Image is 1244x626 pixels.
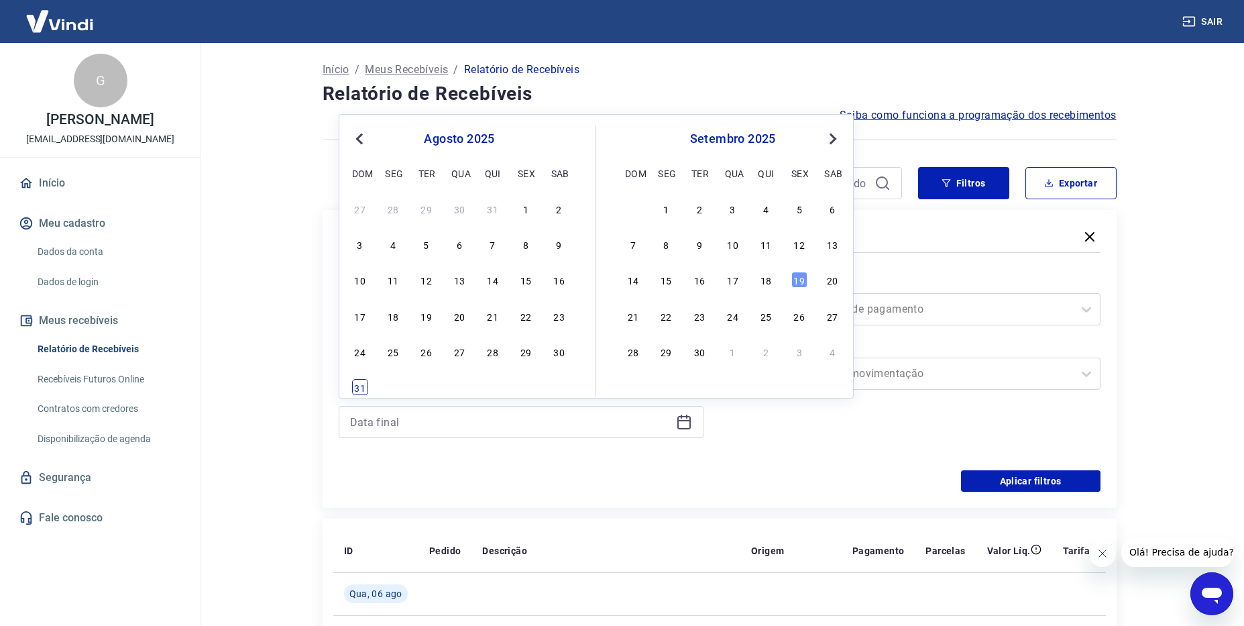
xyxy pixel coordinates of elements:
[485,379,501,395] div: Choose quinta-feira, 4 de setembro de 2025
[758,308,774,324] div: Choose quinta-feira, 25 de setembro de 2025
[625,201,641,217] div: Choose domingo, 31 de agosto de 2025
[464,62,579,78] p: Relatório de Recebíveis
[344,544,353,558] p: ID
[1180,9,1228,34] button: Sair
[485,236,501,252] div: Choose quinta-feira, 7 de agosto de 2025
[987,544,1031,558] p: Valor Líq.
[385,165,401,181] div: seg
[791,344,807,360] div: Choose sexta-feira, 3 de outubro de 2025
[485,344,501,360] div: Choose quinta-feira, 28 de agosto de 2025
[758,236,774,252] div: Choose quinta-feira, 11 de setembro de 2025
[355,62,359,78] p: /
[791,236,807,252] div: Choose sexta-feira, 12 de setembro de 2025
[1121,537,1233,567] iframe: Mensagem da empresa
[352,272,368,288] div: Choose domingo, 10 de agosto de 2025
[352,201,368,217] div: Choose domingo, 27 de julho de 2025
[453,62,458,78] p: /
[758,344,774,360] div: Choose quinta-feira, 2 de outubro de 2025
[791,308,807,324] div: Choose sexta-feira, 26 de setembro de 2025
[352,379,368,395] div: Choose domingo, 31 de agosto de 2025
[852,544,905,558] p: Pagamento
[551,272,567,288] div: Choose sábado, 16 de agosto de 2025
[1190,572,1233,615] iframe: Botão para abrir a janela de mensagens
[518,201,534,217] div: Choose sexta-feira, 1 de agosto de 2025
[691,201,708,217] div: Choose terça-feira, 2 de setembro de 2025
[16,1,103,42] img: Vindi
[352,344,368,360] div: Choose domingo, 24 de agosto de 2025
[824,272,840,288] div: Choose sábado, 20 de setembro de 2025
[725,201,741,217] div: Choose quarta-feira, 3 de setembro de 2025
[352,165,368,181] div: dom
[32,425,184,453] a: Disponibilização de agenda
[485,272,501,288] div: Choose quinta-feira, 14 de agosto de 2025
[518,236,534,252] div: Choose sexta-feira, 8 de agosto de 2025
[485,165,501,181] div: qui
[623,199,842,361] div: month 2025-09
[482,544,527,558] p: Descrição
[625,344,641,360] div: Choose domingo, 28 de setembro de 2025
[691,236,708,252] div: Choose terça-feira, 9 de setembro de 2025
[658,344,674,360] div: Choose segunda-feira, 29 de setembro de 2025
[385,201,401,217] div: Choose segunda-feira, 28 de julho de 2025
[551,201,567,217] div: Choose sábado, 2 de agosto de 2025
[418,165,435,181] div: ter
[658,236,674,252] div: Choose segunda-feira, 8 de setembro de 2025
[352,236,368,252] div: Choose domingo, 3 de agosto de 2025
[451,379,467,395] div: Choose quarta-feira, 3 de setembro de 2025
[925,544,965,558] p: Parcelas
[485,201,501,217] div: Choose quinta-feira, 31 de julho de 2025
[961,470,1100,492] button: Aplicar filtros
[485,308,501,324] div: Choose quinta-feira, 21 de agosto de 2025
[451,344,467,360] div: Choose quarta-feira, 27 de agosto de 2025
[758,272,774,288] div: Choose quinta-feira, 18 de setembro de 2025
[350,412,671,432] input: Data final
[658,308,674,324] div: Choose segunda-feira, 22 de setembro de 2025
[46,113,154,127] p: [PERSON_NAME]
[16,168,184,198] a: Início
[551,165,567,181] div: sab
[352,308,368,324] div: Choose domingo, 17 de agosto de 2025
[349,587,402,601] span: Qua, 06 ago
[418,201,435,217] div: Choose terça-feira, 29 de julho de 2025
[725,272,741,288] div: Choose quarta-feira, 17 de setembro de 2025
[551,308,567,324] div: Choose sábado, 23 de agosto de 2025
[518,308,534,324] div: Choose sexta-feira, 22 de agosto de 2025
[74,54,127,107] div: G
[418,272,435,288] div: Choose terça-feira, 12 de agosto de 2025
[351,131,367,147] button: Previous Month
[365,62,448,78] p: Meus Recebíveis
[738,339,1098,355] label: Tipo de Movimentação
[758,165,774,181] div: qui
[32,238,184,266] a: Dados da conta
[323,62,349,78] p: Início
[691,165,708,181] div: ter
[350,131,569,147] div: agosto 2025
[725,344,741,360] div: Choose quarta-feira, 1 de outubro de 2025
[551,344,567,360] div: Choose sábado, 30 de agosto de 2025
[385,379,401,395] div: Choose segunda-feira, 1 de setembro de 2025
[625,236,641,252] div: Choose domingo, 7 de setembro de 2025
[16,209,184,238] button: Meu cadastro
[824,236,840,252] div: Choose sábado, 13 de setembro de 2025
[518,379,534,395] div: Choose sexta-feira, 5 de setembro de 2025
[625,272,641,288] div: Choose domingo, 14 de setembro de 2025
[32,335,184,363] a: Relatório de Recebíveis
[451,165,467,181] div: qua
[625,308,641,324] div: Choose domingo, 21 de setembro de 2025
[385,344,401,360] div: Choose segunda-feira, 25 de agosto de 2025
[418,308,435,324] div: Choose terça-feira, 19 de agosto de 2025
[625,165,641,181] div: dom
[518,165,534,181] div: sex
[725,308,741,324] div: Choose quarta-feira, 24 de setembro de 2025
[551,236,567,252] div: Choose sábado, 9 de agosto de 2025
[840,107,1117,123] a: Saiba como funciona a programação dos recebimentos
[1025,167,1117,199] button: Exportar
[691,308,708,324] div: Choose terça-feira, 23 de setembro de 2025
[32,395,184,423] a: Contratos com credores
[518,344,534,360] div: Choose sexta-feira, 29 de agosto de 2025
[451,308,467,324] div: Choose quarta-feira, 20 de agosto de 2025
[824,344,840,360] div: Choose sábado, 4 de outubro de 2025
[451,201,467,217] div: Choose quarta-feira, 30 de julho de 2025
[1089,540,1116,567] iframe: Fechar mensagem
